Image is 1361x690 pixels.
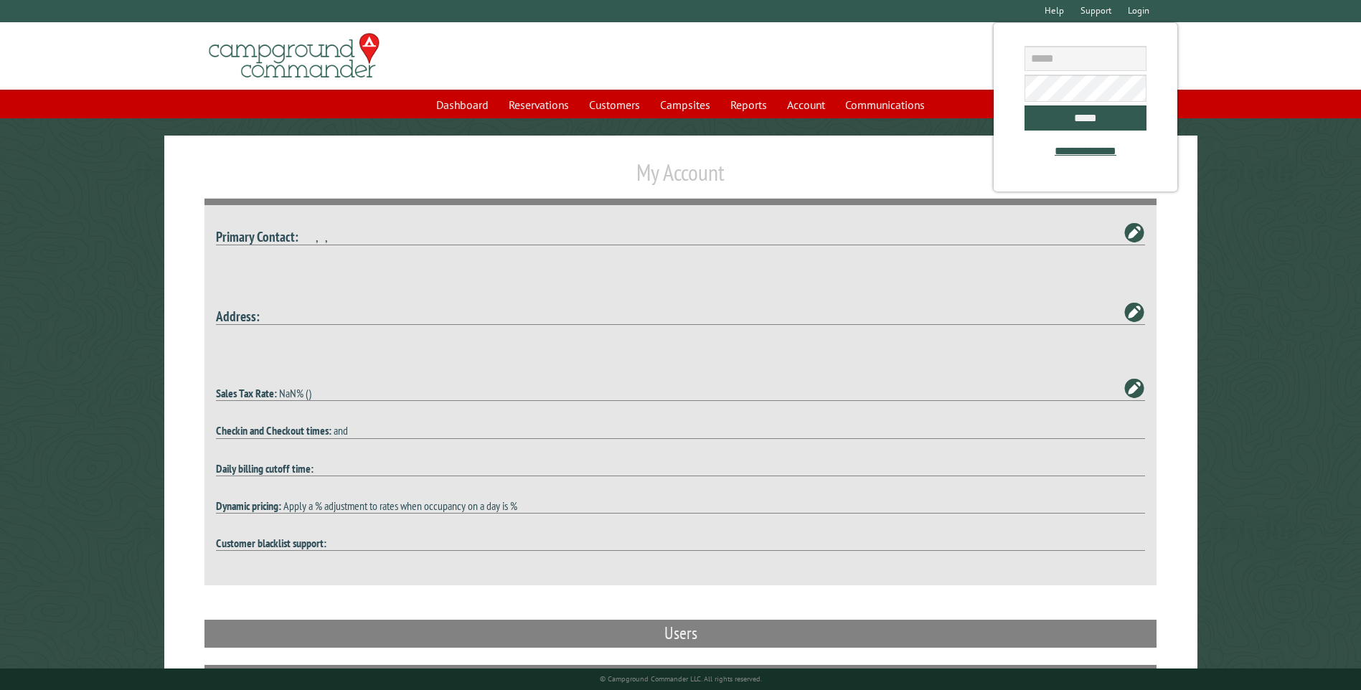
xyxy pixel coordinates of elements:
a: Reservations [500,91,578,118]
span: Apply a % adjustment to rates when occupancy on a day is % [283,498,517,513]
a: Campsites [651,91,719,118]
strong: Customer blacklist support: [216,536,326,550]
a: Reports [722,91,776,118]
a: Communications [837,91,933,118]
h1: My Account [204,159,1156,198]
a: Dashboard [428,91,497,118]
strong: Primary Contact: [216,227,298,245]
h2: Users [204,620,1156,647]
strong: Dynamic pricing: [216,498,281,513]
a: Account [778,91,834,118]
strong: Address: [216,307,260,325]
strong: Sales Tax Rate: [216,386,277,400]
img: Campground Commander [204,28,384,84]
strong: Daily billing cutoff time: [216,461,314,476]
h4: , , [216,228,1144,245]
small: © Campground Commander LLC. All rights reserved. [600,674,762,684]
strong: Checkin and Checkout times: [216,423,331,438]
a: Customers [580,91,649,118]
span: and [334,423,348,438]
span: NaN% () [279,386,311,400]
